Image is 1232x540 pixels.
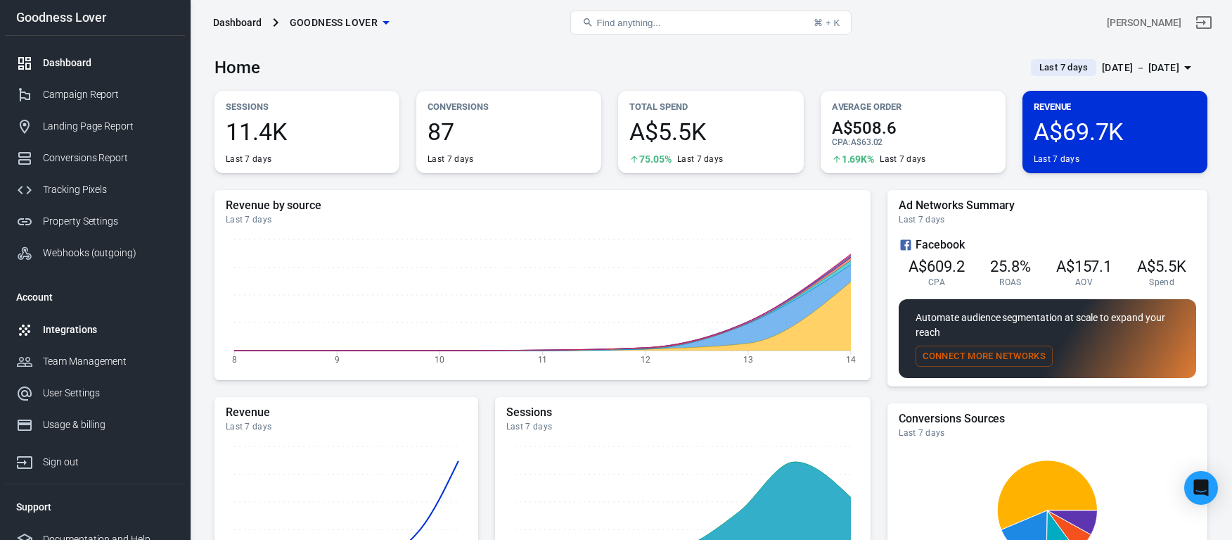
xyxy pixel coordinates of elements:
a: Dashboard [5,47,185,79]
div: Facebook [899,237,1196,253]
svg: Facebook Ads [899,237,913,253]
span: AOV [1075,277,1093,288]
div: Conversions Report [43,151,174,165]
a: Property Settings [5,206,185,237]
h5: Conversions Sources [899,412,1196,426]
p: Average Order [832,99,994,114]
span: Find anything... [596,18,660,28]
a: Integrations [5,314,185,346]
span: A$5.5K [1137,258,1186,275]
div: Last 7 days [1034,153,1079,165]
div: User Settings [43,386,174,401]
span: 87 [428,120,590,144]
div: Landing Page Report [43,119,174,134]
span: Goodness Lover [290,14,378,32]
span: Spend [1149,277,1174,288]
tspan: 8 [232,354,237,364]
span: 1.69K% [842,154,875,164]
button: Last 7 days[DATE] － [DATE] [1020,56,1207,80]
div: Goodness Lover [5,11,185,24]
div: Webhooks (outgoing) [43,246,174,260]
div: Account id: m2kaqM7f [1107,15,1181,30]
h5: Sessions [506,406,859,420]
a: Landing Page Report [5,111,185,142]
span: CPA [928,277,945,288]
a: Sign out [1187,6,1221,39]
div: Open Intercom Messenger [1184,471,1218,505]
span: CPA : [832,137,851,147]
span: A$508.6 [832,120,994,137]
span: A$5.5K [629,120,792,144]
div: Last 7 days [226,214,859,225]
p: Sessions [226,99,388,114]
div: Integrations [43,322,174,337]
div: Campaign Report [43,87,174,102]
div: Property Settings [43,214,174,229]
p: Automate audience segmentation at scale to expand your reach [916,310,1179,340]
div: Last 7 days [677,153,723,165]
div: Last 7 days [506,421,859,432]
a: Conversions Report [5,142,185,174]
span: A$157.1 [1056,258,1112,275]
span: 25.8% [990,258,1031,275]
p: Revenue [1034,99,1196,114]
a: Campaign Report [5,79,185,111]
span: A$69.7K [1034,120,1196,144]
a: Webhooks (outgoing) [5,237,185,269]
div: Last 7 days [899,214,1196,225]
div: Sign out [43,455,174,470]
h5: Revenue by source [226,199,859,213]
div: ⌘ + K [814,18,840,28]
div: Last 7 days [880,153,925,165]
div: Last 7 days [226,153,271,165]
tspan: 12 [641,354,650,364]
li: Account [5,280,185,314]
span: ROAS [999,277,1021,288]
span: A$609.2 [909,258,965,275]
div: Last 7 days [428,153,473,165]
tspan: 10 [435,354,444,364]
span: 75.05% [639,154,672,164]
span: Last 7 days [1034,61,1093,75]
tspan: 11 [538,354,548,364]
span: A$63.02 [851,137,883,147]
h5: Ad Networks Summary [899,199,1196,213]
p: Total Spend [629,99,792,114]
div: [DATE] － [DATE] [1102,59,1179,77]
button: Goodness Lover [284,10,395,36]
div: Tracking Pixels [43,182,174,197]
tspan: 14 [846,354,856,364]
div: Dashboard [43,56,174,70]
button: Connect More Networks [916,346,1053,368]
div: Last 7 days [226,421,467,432]
a: Sign out [5,441,185,478]
h3: Home [214,58,260,77]
span: 11.4K [226,120,388,144]
a: Usage & billing [5,409,185,441]
tspan: 9 [335,354,340,364]
div: Last 7 days [899,427,1196,439]
div: Team Management [43,354,174,369]
tspan: 13 [743,354,753,364]
p: Conversions [428,99,590,114]
div: Dashboard [213,15,262,30]
div: Usage & billing [43,417,174,432]
a: Tracking Pixels [5,174,185,206]
a: Team Management [5,346,185,377]
a: User Settings [5,377,185,409]
h5: Revenue [226,406,467,420]
li: Support [5,490,185,524]
button: Find anything...⌘ + K [570,11,852,34]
